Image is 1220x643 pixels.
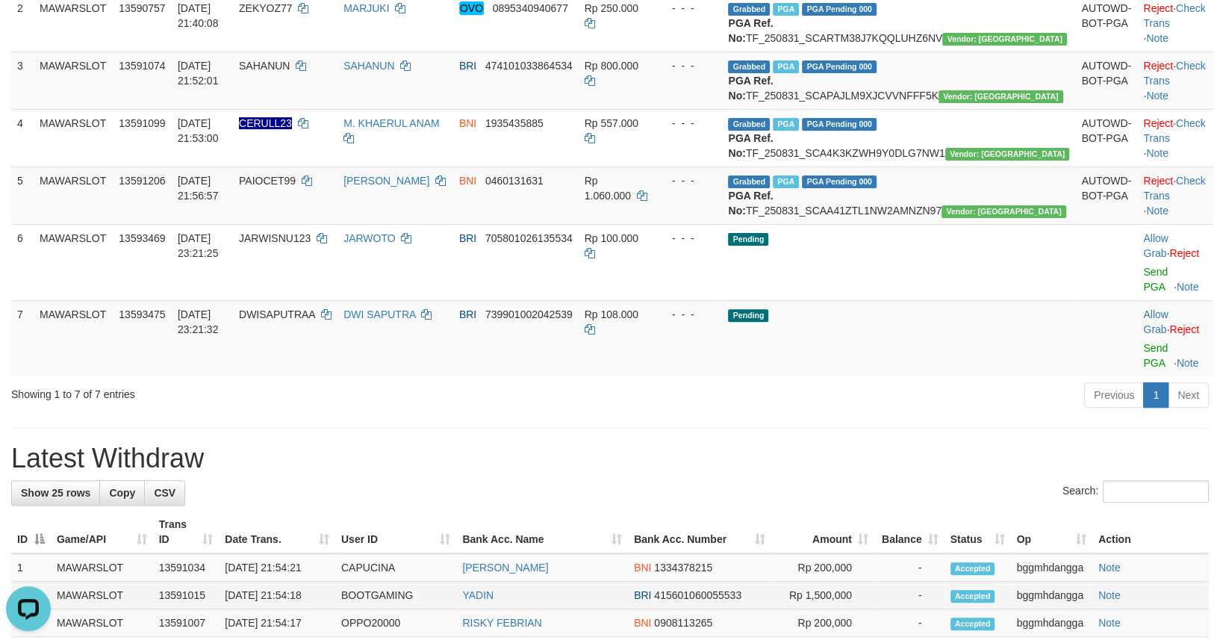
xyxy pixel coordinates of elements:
span: BRI [634,589,651,601]
span: Copy 474101033864534 to clipboard [485,60,573,72]
td: MAWARSLOT [34,52,113,109]
th: User ID: activate to sort column ascending [335,511,456,553]
td: 13591034 [153,553,220,582]
span: PGA Pending [802,175,877,188]
span: Copy 415601060055533 to clipboard [654,589,741,601]
a: Note [1177,357,1199,369]
a: Check Trans [1143,60,1205,87]
td: Rp 1,500,000 [771,582,874,609]
span: JARWISNU123 [239,232,311,244]
span: 13590757 [119,2,165,14]
a: Reject [1143,60,1173,72]
a: M. KHAERUL ANAM [343,117,440,129]
td: TF_250831_SCAA41ZTL1NW2AMNZN97 [722,167,1075,224]
td: · [1137,300,1213,376]
span: BNI [634,617,651,629]
span: 13591074 [119,60,165,72]
a: Check Trans [1143,175,1205,202]
span: 13591206 [119,175,165,187]
span: PGA Pending [802,118,877,131]
th: Bank Acc. Name: activate to sort column ascending [456,511,628,553]
a: SAHANUN [343,60,394,72]
span: Copy 739901002042539 to clipboard [485,308,573,320]
th: Game/API: activate to sort column ascending [51,511,153,553]
td: - [874,553,944,582]
a: Note [1098,589,1121,601]
span: CSV [154,487,175,499]
span: Copy 1334378215 to clipboard [654,562,712,574]
td: 3 [11,52,34,109]
span: PGA Pending [802,60,877,73]
span: Copy [109,487,135,499]
td: 6 [11,224,34,300]
span: Accepted [950,618,995,630]
span: Rp 100.000 [585,232,638,244]
a: Note [1146,90,1168,102]
td: · [1137,224,1213,300]
td: 4 [11,109,34,167]
a: Reject [1169,323,1199,335]
span: Pending [728,309,768,322]
a: RISKY FEBRIAN [462,617,541,629]
span: Rp 800.000 [585,60,638,72]
span: Vendor URL: https://secure10.1velocity.biz [942,33,1067,46]
a: Note [1146,32,1168,44]
b: PGA Ref. No: [728,190,773,217]
td: AUTOWD-BOT-PGA [1075,167,1137,224]
td: 13591007 [153,609,220,637]
td: AUTOWD-BOT-PGA [1075,52,1137,109]
span: Marked by bggmhdangga [773,118,799,131]
b: PGA Ref. No: [728,75,773,102]
span: [DATE] 21:53:00 [178,117,219,144]
td: - [874,609,944,637]
span: Marked by bggmhdangga [773,175,799,188]
span: BNI [634,562,651,574]
span: Vendor URL: https://secure10.1velocity.biz [939,90,1063,103]
th: Amount: activate to sort column ascending [771,511,874,553]
span: BNI [459,117,476,129]
td: bggmhdangga [1010,582,1092,609]
a: Reject [1169,247,1199,259]
div: - - - [660,307,717,322]
td: MAWARSLOT [51,553,153,582]
th: Date Trans.: activate to sort column ascending [219,511,335,553]
a: CSV [144,480,185,506]
a: Reject [1143,175,1173,187]
a: Show 25 rows [11,480,100,506]
a: YADIN [462,589,494,601]
td: · · [1137,52,1213,109]
a: Reject [1143,2,1173,14]
span: Rp 250.000 [585,2,638,14]
a: Check Trans [1143,2,1205,29]
span: [DATE] 23:21:25 [178,232,219,259]
td: bggmhdangga [1010,553,1092,582]
td: TF_250831_SCAPAJLM9XJCVVNFFF5K [722,52,1075,109]
span: Rp 108.000 [585,308,638,320]
td: bggmhdangga [1010,609,1092,637]
span: Marked by bggmhdangga [773,3,799,16]
span: · [1143,232,1169,259]
span: Nama rekening ada tanda titik/strip, harap diedit [239,117,292,129]
input: Search: [1103,480,1209,503]
span: Rp 557.000 [585,117,638,129]
td: MAWARSLOT [51,609,153,637]
td: TF_250831_SCA4K3KZWH9Y0DLG7NW1 [722,109,1075,167]
span: BRI [459,232,476,244]
td: [DATE] 21:54:17 [219,609,335,637]
td: - [874,582,944,609]
a: 1 [1143,382,1168,408]
span: [DATE] 21:40:08 [178,2,219,29]
td: 1 [11,553,51,582]
span: Copy 0895340940677 to clipboard [493,2,568,14]
a: [PERSON_NAME] [462,562,548,574]
th: ID: activate to sort column descending [11,511,51,553]
a: Send PGA [1143,342,1168,369]
span: BRI [459,308,476,320]
th: Op: activate to sort column ascending [1010,511,1092,553]
span: 13593475 [119,308,165,320]
a: Allow Grab [1143,232,1168,259]
th: Balance: activate to sort column ascending [874,511,944,553]
span: PAIOCET99 [239,175,296,187]
span: PGA Pending [802,3,877,16]
td: CAPUCINA [335,553,456,582]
